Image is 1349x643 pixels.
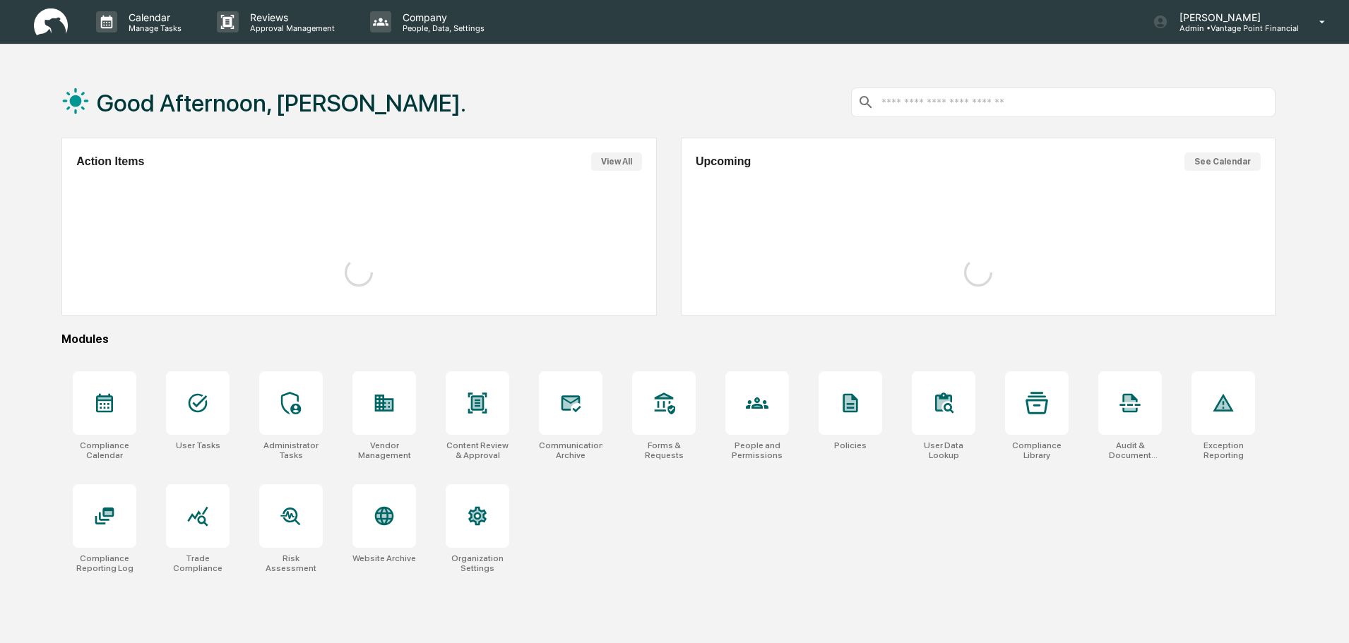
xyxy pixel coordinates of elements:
[1184,152,1261,171] button: See Calendar
[352,553,416,563] div: Website Archive
[1005,440,1069,460] div: Compliance Library
[176,440,220,450] div: User Tasks
[446,440,509,460] div: Content Review & Approval
[446,553,509,573] div: Organization Settings
[34,8,68,36] img: logo
[97,89,466,117] h1: Good Afternoon, [PERSON_NAME].
[912,440,975,460] div: User Data Lookup
[166,553,230,573] div: Trade Compliance
[73,553,136,573] div: Compliance Reporting Log
[725,440,789,460] div: People and Permissions
[117,23,189,33] p: Manage Tasks
[76,155,144,168] h2: Action Items
[239,11,342,23] p: Reviews
[834,440,867,450] div: Policies
[73,440,136,460] div: Compliance Calendar
[259,553,323,573] div: Risk Assessment
[1098,440,1162,460] div: Audit & Document Logs
[352,440,416,460] div: Vendor Management
[239,23,342,33] p: Approval Management
[391,23,492,33] p: People, Data, Settings
[61,332,1276,346] div: Modules
[1168,23,1299,33] p: Admin • Vantage Point Financial
[117,11,189,23] p: Calendar
[391,11,492,23] p: Company
[1168,11,1299,23] p: [PERSON_NAME]
[539,440,602,460] div: Communications Archive
[259,440,323,460] div: Administrator Tasks
[632,440,696,460] div: Forms & Requests
[591,152,642,171] button: View All
[1191,440,1255,460] div: Exception Reporting
[696,155,751,168] h2: Upcoming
